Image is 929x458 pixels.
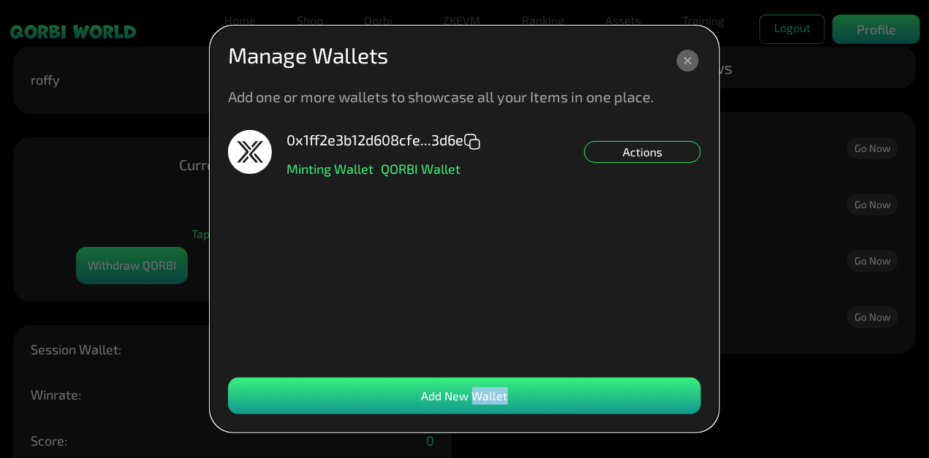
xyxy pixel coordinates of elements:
p: Minting Wallet [287,162,374,175]
p: Manage Wallets [228,44,388,66]
p: Add one or more wallets to showcase all your Items in one place. [228,89,654,104]
p: 0x1ff2e3b12d608cfe...3d6e [287,129,481,150]
div: Add New Wallet [228,378,701,414]
p: QORBI Wallet [381,162,460,175]
div: Actions [584,141,701,163]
